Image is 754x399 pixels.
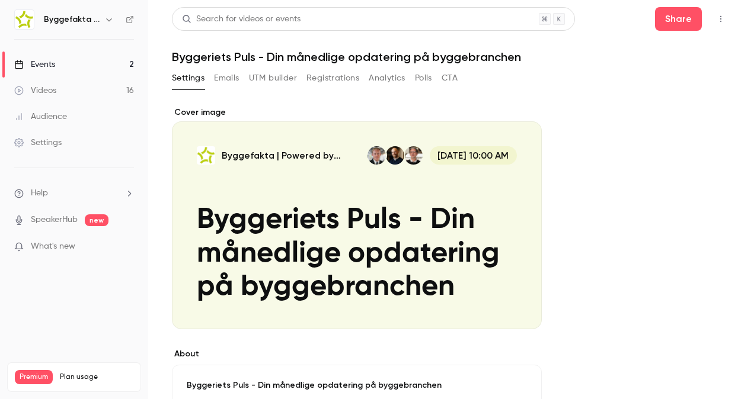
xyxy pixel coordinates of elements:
[14,59,55,70] div: Events
[14,85,56,96] div: Videos
[31,187,48,199] span: Help
[172,348,542,360] label: About
[85,214,108,226] span: new
[172,69,205,88] button: Settings
[14,137,62,149] div: Settings
[14,111,67,123] div: Audience
[14,187,134,199] li: help-dropdown-opener
[187,379,527,391] p: Byggeriets Puls - Din månedlige opdatering på byggebranchen
[44,14,100,25] h6: Byggefakta | Powered by Hubexo
[369,69,405,88] button: Analytics
[120,242,134,252] iframe: Noticeable Trigger
[415,69,432,88] button: Polls
[31,214,78,226] a: SpeakerHub
[249,69,297,88] button: UTM builder
[172,107,542,329] section: Cover image
[214,69,239,88] button: Emails
[15,10,34,29] img: Byggefakta | Powered by Hubexo
[31,240,75,253] span: What's new
[442,69,458,88] button: CTA
[172,50,730,64] h1: Byggeriets Puls - Din månedlige opdatering på byggebranchen
[182,13,301,25] div: Search for videos or events
[306,69,359,88] button: Registrations
[172,107,542,118] label: Cover image
[60,372,133,382] span: Plan usage
[15,370,53,384] span: Premium
[655,7,702,31] button: Share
